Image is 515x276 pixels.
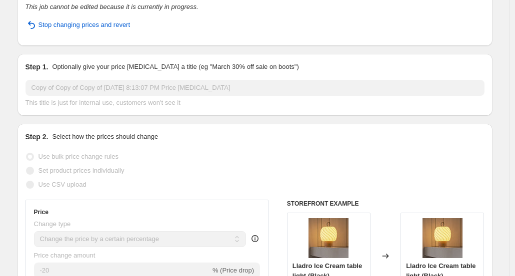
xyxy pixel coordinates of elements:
div: help [250,234,260,244]
h2: Step 2. [25,132,48,142]
i: This job cannot be edited because it is currently in progress. [25,3,198,10]
img: Ice-Cream-6-min_80x.jpg [422,218,462,258]
button: Stop changing prices and revert [19,17,136,33]
p: Select how the prices should change [52,132,158,142]
img: Ice-Cream-6-min_80x.jpg [308,218,348,258]
h3: Price [34,208,48,216]
span: % (Price drop) [212,267,254,274]
span: Change type [34,220,71,228]
span: Price change amount [34,252,95,259]
p: Optionally give your price [MEDICAL_DATA] a title (eg "March 30% off sale on boots") [52,62,298,72]
span: This title is just for internal use, customers won't see it [25,99,180,106]
span: Use CSV upload [38,181,86,188]
input: 30% off holiday sale [25,80,484,96]
h6: STOREFRONT EXAMPLE [287,200,484,208]
h2: Step 1. [25,62,48,72]
span: Stop changing prices and revert [38,20,130,30]
span: Use bulk price change rules [38,153,118,160]
span: Set product prices individually [38,167,124,174]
